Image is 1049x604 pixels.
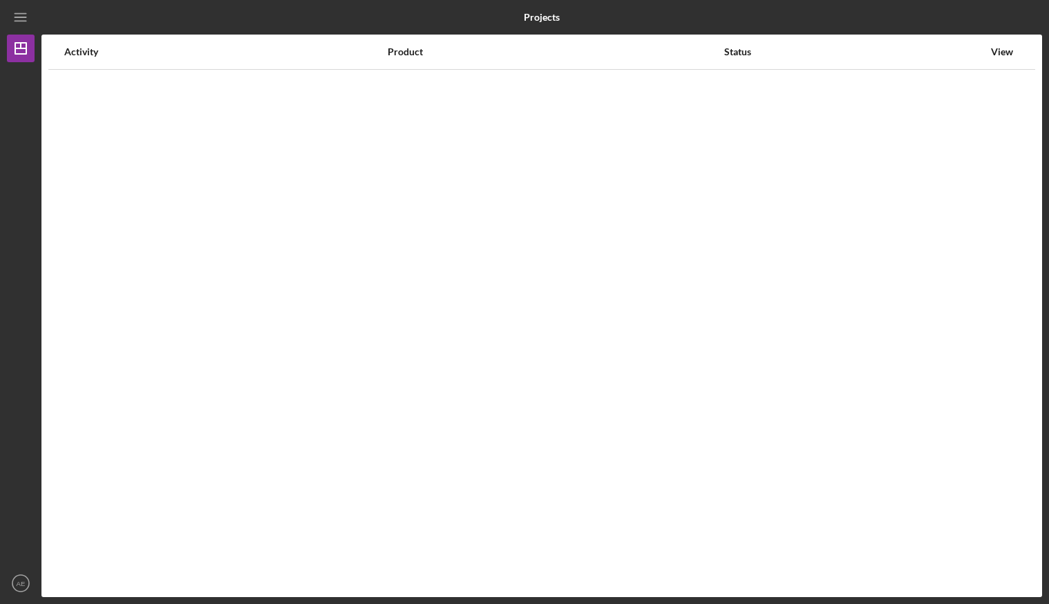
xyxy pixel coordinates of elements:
[64,46,386,57] div: Activity
[524,12,560,23] b: Projects
[7,569,35,597] button: AE
[985,46,1019,57] div: View
[724,46,983,57] div: Status
[17,580,26,587] text: AE
[388,46,723,57] div: Product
